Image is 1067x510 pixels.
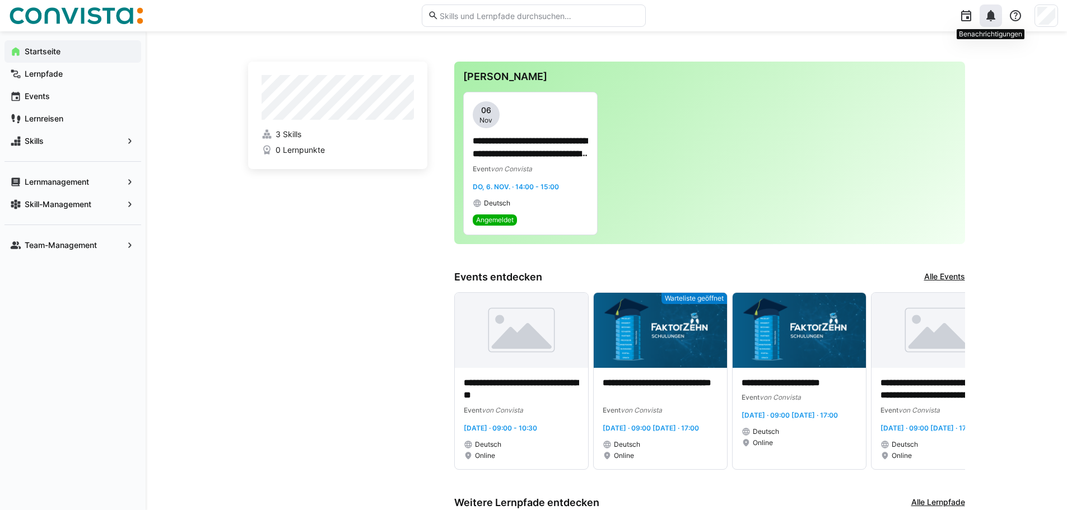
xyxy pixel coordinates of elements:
span: Deutsch [475,440,501,449]
span: von Convista [760,393,801,401]
span: [DATE] · 09:00 [DATE] · 17:00 [742,411,838,419]
h3: Weitere Lernpfade entdecken [454,497,599,509]
span: Deutsch [753,427,779,436]
h3: Events entdecken [454,271,542,283]
span: 06 [481,105,491,116]
img: image [872,293,1005,368]
span: Deutsch [892,440,918,449]
span: Deutsch [484,199,510,208]
span: von Convista [621,406,662,414]
span: Online [475,451,495,460]
span: von Convista [482,406,523,414]
span: Warteliste geöffnet [665,294,724,303]
span: Event [603,406,621,414]
span: Nov [479,116,492,125]
span: 0 Lernpunkte [276,144,325,156]
span: Event [742,393,760,401]
span: von Convista [491,165,532,173]
a: 3 Skills [262,129,414,140]
span: Online [753,438,773,447]
span: Online [892,451,912,460]
div: Benachrichtigungen [957,29,1024,39]
a: Alle Lernpfade [911,497,965,509]
input: Skills und Lernpfade durchsuchen… [439,11,639,21]
span: Deutsch [614,440,640,449]
h3: [PERSON_NAME] [463,71,956,83]
span: Online [614,451,634,460]
span: Event [880,406,898,414]
span: [DATE] · 09:00 - 10:30 [464,424,537,432]
span: 3 Skills [276,129,301,140]
img: image [733,293,866,368]
span: Do, 6. Nov. · 14:00 - 15:00 [473,183,559,191]
span: Event [473,165,491,173]
img: image [455,293,588,368]
a: Alle Events [924,271,965,283]
span: Event [464,406,482,414]
img: image [594,293,727,368]
span: [DATE] · 09:00 [DATE] · 17:00 [603,424,699,432]
span: [DATE] · 09:00 [DATE] · 17:00 [880,424,977,432]
span: Angemeldet [476,216,514,224]
span: von Convista [898,406,940,414]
